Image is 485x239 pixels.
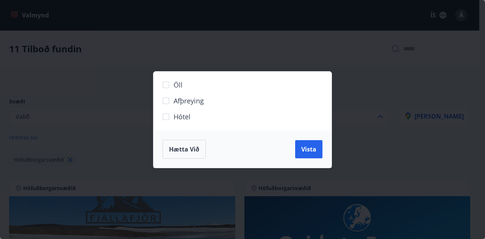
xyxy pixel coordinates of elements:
span: Öll [174,80,183,90]
span: Hætta við [169,145,199,153]
span: Afþreying [174,96,204,106]
button: Hætta við [163,140,206,159]
button: Vista [295,140,322,158]
span: Vista [301,145,316,153]
span: Hótel [174,112,191,122]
